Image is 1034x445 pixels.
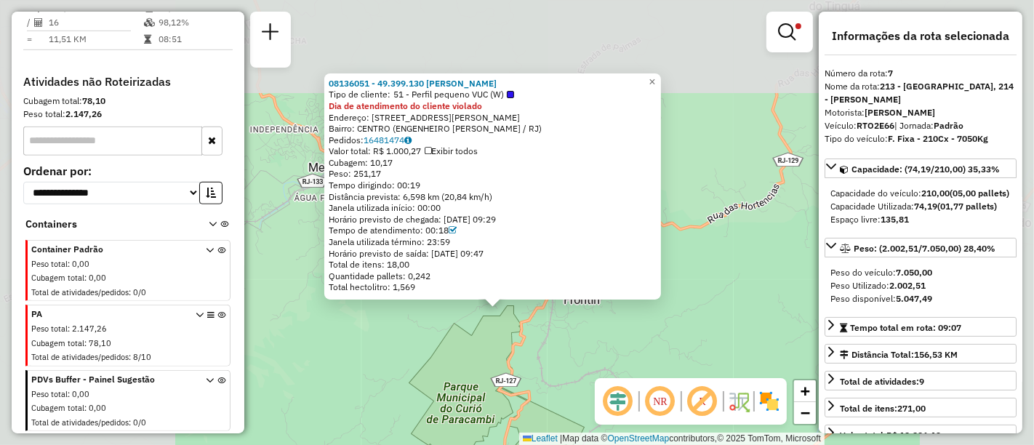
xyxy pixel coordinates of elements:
span: Exibir todos [425,145,478,156]
div: Pedidos: [329,135,657,146]
span: 0,00 [72,389,89,399]
strong: (05,00 pallets) [950,188,1009,199]
strong: 2.147,26 [65,108,102,119]
span: 0,00 [72,259,89,269]
a: Exibir filtros [772,17,807,47]
strong: 2.002,51 [889,280,926,291]
div: Valor total: [840,429,941,442]
span: × [649,76,655,88]
span: Tempo total em rota: 09:07 [850,322,961,333]
a: Capacidade: (74,19/210,00) 35,33% [825,159,1017,178]
div: Total de itens: 18,00 [329,259,657,270]
span: Cubagem total [31,273,84,283]
a: Peso: (2.002,51/7.050,00) 28,40% [825,238,1017,257]
span: : [84,338,87,348]
div: Janela utilizada término: 23:59 [329,236,657,248]
div: Tempo de atendimento: 00:18 [329,225,657,236]
a: Total de itens:271,00 [825,398,1017,417]
td: 08:51 [158,32,227,47]
span: Ocultar deslocamento [601,384,636,419]
a: OpenStreetMap [608,433,670,444]
div: Total hectolitro: 1,569 [329,281,657,293]
span: | Jornada: [894,120,963,131]
span: Filtro Ativo [795,23,801,29]
a: Zoom in [794,380,816,402]
span: : [129,352,131,362]
div: Horário previsto de saída: [DATE] 09:47 [329,248,657,260]
span: 0,00 [89,403,106,413]
strong: Padrão [934,120,963,131]
div: Bairro: CENTRO (ENGENHEIRO [PERSON_NAME] / RJ) [329,123,657,135]
div: Map data © contributors,© 2025 TomTom, Microsoft [519,433,825,445]
strong: (01,77 pallets) [937,201,997,212]
a: 08136051 - 49.399.130 [PERSON_NAME] [329,78,497,89]
h4: Informações da rota selecionada [825,29,1017,43]
a: Total de atividades:9 [825,371,1017,390]
span: Ocultar NR [643,384,678,419]
strong: R$ 12.226,13 [886,430,941,441]
strong: 5.047,49 [896,293,932,304]
span: Peso: (2.002,51/7.050,00) 28,40% [854,243,995,254]
span: PA [31,308,188,321]
td: / [26,15,33,30]
span: + [801,382,810,400]
a: Nova sessão e pesquisa [256,17,285,50]
strong: 78,10 [82,95,105,106]
div: Endereço: [STREET_ADDRESS][PERSON_NAME] [329,111,657,123]
span: Cubagem total [31,338,84,348]
div: Motorista: [825,106,1017,119]
strong: 9 [919,376,924,387]
div: Veículo: [825,119,1017,132]
span: Peso total [31,259,68,269]
td: 98,12% [158,15,227,30]
strong: F. Fixa - 210Cx - 7050Kg [888,133,988,144]
span: PDVs Buffer - Painel Sugestão [31,373,188,386]
div: Total de itens: [840,402,926,415]
span: Peso: 251,17 [329,168,381,179]
div: Capacidade: (74,19/210,00) 35,33% [825,181,1017,232]
span: Total de atividades: [840,376,924,387]
span: Total de atividades/pedidos [31,287,129,297]
a: 16481474 [364,135,412,145]
div: Peso total: [23,108,233,121]
div: Distância prevista: 6,598 km (20,84 km/h) [329,191,657,203]
div: Capacidade Utilizada: [830,200,1011,213]
div: Janela utilizada início: 00:00 [329,202,657,214]
span: Containers [25,217,190,232]
span: : [129,287,131,297]
div: Espaço livre: [830,213,1011,226]
i: Observações [404,136,412,145]
a: Leaflet [523,433,558,444]
button: Ordem crescente [199,182,223,204]
span: Peso total [31,324,68,334]
div: Quantidade pallets: 0,242 [329,270,657,282]
div: Valor total: R$ 1.000,27 [329,145,657,157]
div: Capacidade do veículo: [830,187,1011,200]
a: Distância Total:156,53 KM [825,344,1017,364]
span: Peso total [31,389,68,399]
a: Com service time [449,225,457,236]
span: : [68,389,70,399]
a: Valor total:R$ 12.226,13 [825,425,1017,444]
div: Nome da rota: [825,80,1017,106]
strong: 213 - [GEOGRAPHIC_DATA], 214 - [PERSON_NAME] [825,81,1014,105]
h4: Atividades não Roteirizadas [23,75,233,89]
a: Tempo total em rota: 09:07 [825,317,1017,337]
strong: 7 [888,68,893,79]
span: 0/0 [133,417,146,428]
span: : [84,273,87,283]
span: Total de atividades/pedidos [31,352,129,362]
span: : [68,324,70,334]
div: Número da rota: [825,67,1017,80]
strong: [PERSON_NAME] [865,107,935,118]
strong: 7.050,00 [896,267,932,278]
div: Tipo do veículo: [825,132,1017,145]
div: Horário previsto de chegada: [DATE] 09:29 [329,214,657,225]
div: Distância Total: [840,348,958,361]
div: Tempo dirigindo: 00:19 [329,180,657,191]
td: = [26,32,33,47]
span: Peso do veículo: [830,267,932,278]
span: Container Padrão [31,243,188,256]
i: % de utilização da cubagem [144,18,155,27]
